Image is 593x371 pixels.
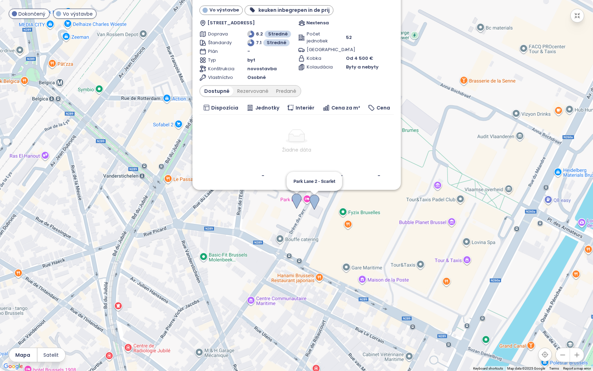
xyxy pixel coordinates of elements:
span: Štandardy [208,39,232,46]
span: [GEOGRAPHIC_DATA] [306,46,330,53]
a: Open this area in Google Maps (opens a new window) [2,362,25,371]
span: Map data ©2025 Google [507,366,545,370]
span: Satelit [44,351,59,359]
span: [STREET_ADDRESS] [207,19,255,26]
b: - [378,172,380,179]
span: - [346,46,348,53]
span: Stredné [267,39,286,46]
span: - [247,48,250,55]
span: Vlastníctvo [208,74,232,81]
img: Google [2,362,25,371]
span: novostavba [247,65,277,72]
span: Konštrukcia [208,65,232,72]
span: 7.1 [256,39,262,46]
span: Jednotky [255,104,279,112]
button: Satelit [38,348,65,362]
span: Dispozícia [211,104,238,112]
div: Predané [272,86,300,96]
button: Keyboard shortcuts [473,366,503,371]
span: Plán [208,48,232,55]
span: Počet jednotiek [306,31,330,45]
span: Mapa [16,351,31,359]
span: Kolaudácia [306,64,330,71]
span: Byty a nebyty [346,64,378,71]
span: Park Lane 2 - Scarlet [294,179,335,184]
span: Stredné [268,31,288,38]
span: Od 4 500 € [346,55,373,62]
span: Vo výstavbe [63,10,93,18]
span: Cena za m² [331,104,360,112]
span: Doprava [208,31,232,38]
span: Interiér [296,104,314,112]
div: Rezervované [233,86,272,96]
b: keuken inbegrepen in de prij [258,6,329,13]
span: Vo výstavbe [209,7,239,14]
a: Report a map error [563,366,591,370]
span: 6.2 [256,31,263,38]
div: Dostupné [200,86,233,96]
b: - [261,172,264,179]
a: Terms (opens in new tab) [549,366,559,370]
span: byt [247,57,255,64]
b: - [340,172,343,179]
span: Nextensa [306,19,329,26]
span: Cena [377,104,390,112]
button: Mapa [9,348,37,362]
div: Žiadne dáta [202,146,391,154]
span: Dokončený [19,10,46,18]
span: Osobné [247,74,266,81]
span: Typ [208,57,232,64]
span: Kobka [306,55,330,62]
span: 52 [346,34,352,41]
